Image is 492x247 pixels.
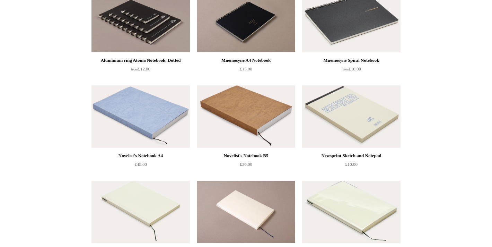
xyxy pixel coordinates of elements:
div: Novelist's Notebook A4 [93,152,188,160]
a: Novelist's Notebook B5 Novelist's Notebook B5 [197,85,295,148]
a: Aluminium ring Atoma Notebook, Dotted from£12.00 [91,56,190,85]
span: £45.00 [134,162,147,167]
span: £15.00 [240,66,252,71]
span: £30.00 [240,162,252,167]
a: Novelist's Notebook A4 Novelist's Notebook A4 [91,85,190,148]
a: Novelist's Notebook A4 £45.00 [91,152,190,180]
img: White MD Notebook [91,181,190,243]
div: Newsprint Sketch and Notepad [304,152,399,160]
img: Clear MD Notebook Cover [302,181,401,243]
span: £12.00 [131,66,150,71]
a: White MD Pocket Slim Notebook White MD Pocket Slim Notebook [197,181,295,243]
a: White MD Notebook White MD Notebook [91,181,190,243]
img: Novelist's Notebook A4 [91,85,190,148]
span: £10.00 [342,66,361,71]
span: from [342,67,349,71]
a: Mnemosyne A4 Notebook £15.00 [197,56,295,85]
span: £10.00 [345,162,358,167]
a: Newsprint Sketch and Notepad Newsprint Sketch and Notepad [302,85,401,148]
img: White MD Pocket Slim Notebook [197,181,295,243]
div: Mnemosyne A4 Notebook [199,56,293,65]
a: Clear MD Notebook Cover Clear MD Notebook Cover [302,181,401,243]
span: from [131,67,138,71]
img: Novelist's Notebook B5 [197,85,295,148]
a: Newsprint Sketch and Notepad £10.00 [302,152,401,180]
div: Mnemosyne Spiral Notebook [304,56,399,65]
div: Aluminium ring Atoma Notebook, Dotted [93,56,188,65]
div: Novelist's Notebook B5 [199,152,293,160]
img: Newsprint Sketch and Notepad [302,85,401,148]
a: Mnemosyne Spiral Notebook from£10.00 [302,56,401,85]
a: Novelist's Notebook B5 £30.00 [197,152,295,180]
